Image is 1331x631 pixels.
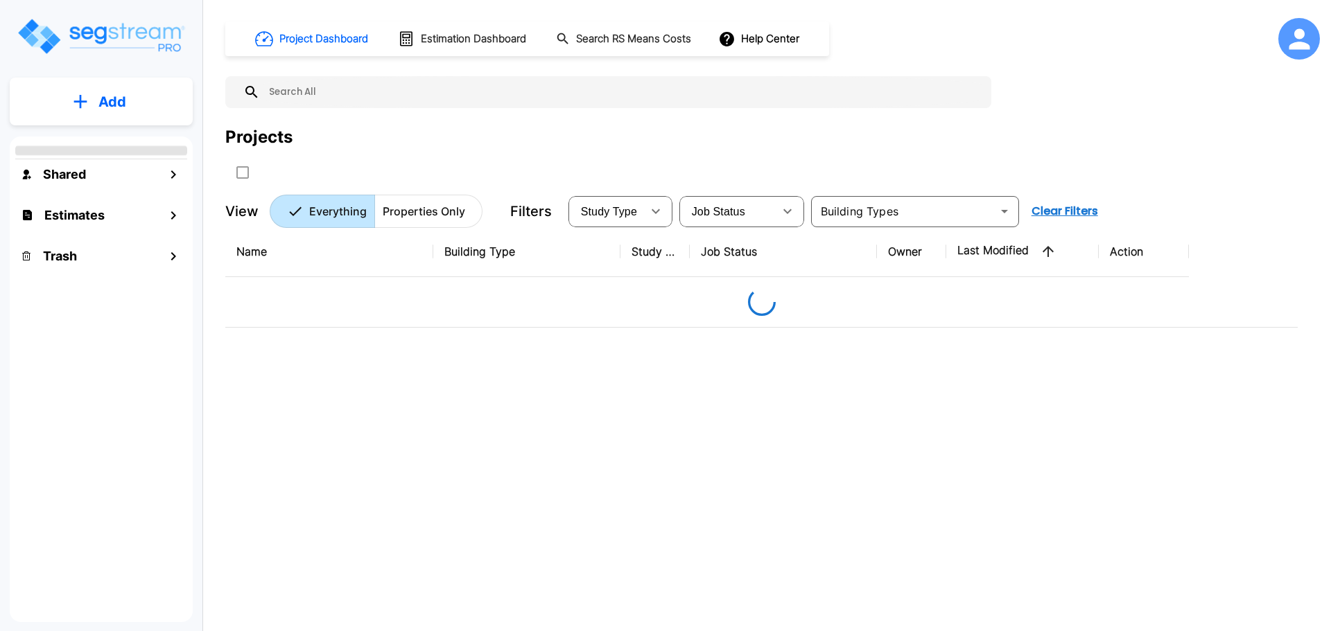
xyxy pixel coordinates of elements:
img: Logo [16,17,186,56]
button: Add [10,82,193,122]
th: Last Modified [946,226,1099,277]
h1: Trash [43,247,77,265]
p: Add [98,91,126,112]
span: Study Type [581,206,637,217]
th: Building Type [433,226,620,277]
button: Clear Filters [1026,197,1104,225]
p: Properties Only [383,203,465,220]
button: Help Center [715,26,805,52]
h1: Search RS Means Costs [576,31,691,47]
th: Action [1099,226,1189,277]
p: Filters [510,201,552,222]
div: Projects [225,125,293,150]
h1: Project Dashboard [279,31,368,47]
input: Search All [260,76,984,108]
p: View [225,201,259,222]
h1: Estimates [44,206,105,224]
button: Project Dashboard [250,24,376,54]
button: SelectAll [229,159,256,186]
span: Job Status [692,206,745,217]
h1: Estimation Dashboard [421,31,526,47]
th: Study Type [620,226,690,277]
button: Everything [270,195,375,228]
th: Owner [877,226,946,277]
p: Everything [309,203,367,220]
button: Search RS Means Costs [550,26,699,53]
h1: Shared [43,165,86,184]
th: Job Status [690,226,877,277]
button: Properties Only [374,195,482,228]
div: Platform [270,195,482,228]
input: Building Types [815,202,992,221]
div: Select [571,192,642,231]
div: Select [682,192,774,231]
th: Name [225,226,433,277]
button: Open [995,202,1014,221]
button: Estimation Dashboard [392,24,534,53]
